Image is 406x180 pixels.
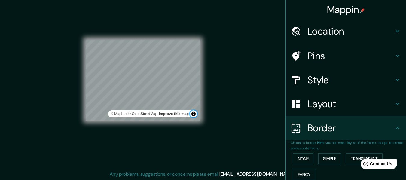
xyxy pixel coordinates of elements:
[353,157,399,173] iframe: Help widget launcher
[307,50,394,62] h4: Pins
[286,116,406,140] div: Border
[286,44,406,68] div: Pins
[293,153,313,164] button: None
[128,112,157,116] a: OpenStreetMap
[110,171,295,178] p: Any problems, suggestions, or concerns please email .
[317,140,324,145] b: Hint
[286,92,406,116] div: Layout
[307,122,394,134] h4: Border
[327,4,365,16] h4: Mappin
[159,112,189,116] a: Map feedback
[111,112,127,116] a: Mapbox
[291,140,406,151] p: Choose a border. : you can make layers of the frame opaque to create some cool effects.
[318,153,341,164] button: Simple
[286,19,406,43] div: Location
[307,98,394,110] h4: Layout
[307,74,394,86] h4: Style
[286,68,406,92] div: Style
[219,171,294,177] a: [EMAIL_ADDRESS][DOMAIN_NAME]
[190,110,197,117] button: Toggle attribution
[346,153,383,164] button: Transparent
[360,8,365,13] img: pin-icon.png
[86,40,200,121] canvas: Map
[307,25,394,37] h4: Location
